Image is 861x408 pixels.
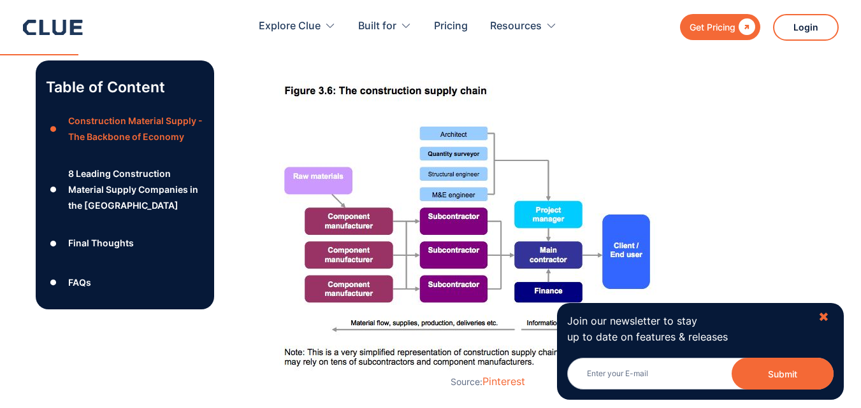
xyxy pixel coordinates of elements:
[358,6,396,46] div: Built for
[690,19,735,35] div: Get Pricing
[490,6,542,46] div: Resources
[68,113,203,144] div: Construction Material Supply - The Backbone of Economy
[735,19,755,35] div: 
[818,309,829,325] div: ✖
[434,6,468,46] a: Pricing
[46,165,204,214] a: ●8 Leading Construction Material Supply Companies in the [GEOGRAPHIC_DATA]
[46,113,204,144] a: ●Construction Material Supply - The Backbone of Economy
[773,14,839,41] a: Login
[567,358,834,390] input: Enter your E-mail
[68,274,91,290] div: FAQs
[259,6,321,46] div: Explore Clue
[567,313,807,345] p: Join our newsletter to stay up to date on features & releases
[732,358,834,390] button: Submit
[233,376,743,388] figcaption: Source:
[259,6,336,46] div: Explore Clue
[46,180,61,199] div: ●
[279,81,697,373] img: colourful infographics showing construction supply chain
[46,234,204,253] a: ●Final Thoughts
[46,273,61,292] div: ●
[68,235,134,251] div: Final Thoughts
[490,6,557,46] div: Resources
[233,52,743,67] p: ‍
[46,234,61,253] div: ●
[482,375,525,388] a: Pinterest
[46,120,61,139] div: ●
[358,6,412,46] div: Built for
[680,14,760,40] a: Get Pricing
[46,273,204,292] a: ●FAQs
[68,165,203,214] div: 8 Leading Construction Material Supply Companies in the [GEOGRAPHIC_DATA]
[46,77,204,97] p: Table of Content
